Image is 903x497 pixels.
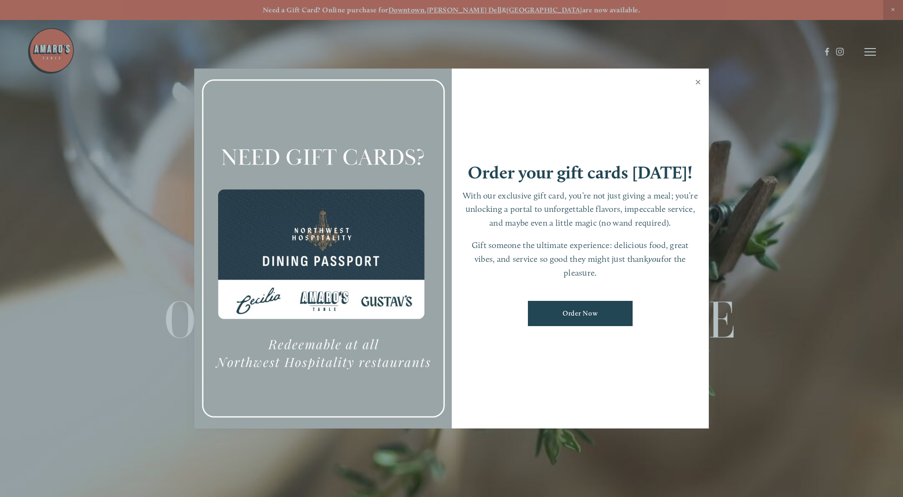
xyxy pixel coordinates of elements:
a: Order Now [528,301,633,326]
h1: Order your gift cards [DATE]! [468,164,693,181]
p: With our exclusive gift card, you’re not just giving a meal; you’re unlocking a portal to unforge... [461,189,700,230]
em: you [648,254,661,264]
p: Gift someone the ultimate experience: delicious food, great vibes, and service so good they might... [461,239,700,279]
a: Close [689,70,707,97]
